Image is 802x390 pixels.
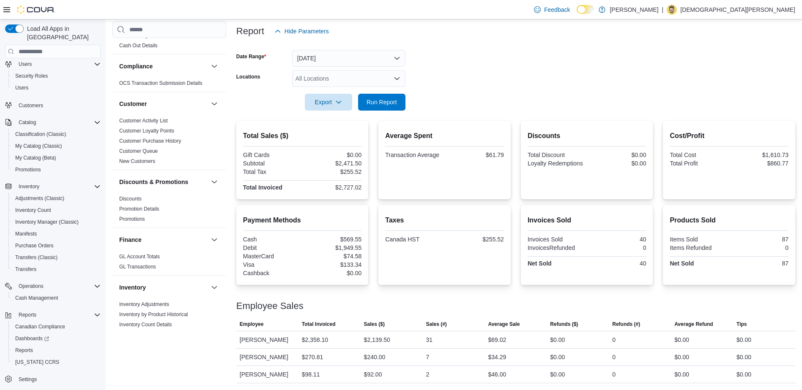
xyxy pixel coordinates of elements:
[736,369,751,379] div: $0.00
[588,260,646,267] div: 40
[12,345,36,355] a: Reports
[528,131,646,141] h2: Discounts
[528,236,585,243] div: Invoices Sold
[112,30,226,54] div: Cash Management
[385,215,504,225] h2: Taxes
[119,264,156,270] a: GL Transactions
[8,252,104,263] button: Transfers (Classic)
[243,160,301,167] div: Subtotal
[670,260,694,267] strong: Net Sold
[304,160,361,167] div: $2,471.50
[209,282,219,292] button: Inventory
[12,205,101,215] span: Inventory Count
[12,205,55,215] a: Inventory Count
[209,99,219,109] button: Customer
[528,152,585,158] div: Total Discount
[15,323,65,330] span: Canadian Compliance
[550,352,565,362] div: $0.00
[19,183,39,190] span: Inventory
[119,80,203,86] a: OCS Transaction Submission Details
[119,178,188,186] h3: Discounts & Promotions
[15,195,64,202] span: Adjustments (Classic)
[302,352,323,362] div: $270.81
[358,94,405,111] button: Run Report
[2,280,104,292] button: Operations
[15,374,101,385] span: Settings
[612,352,616,362] div: 0
[15,374,40,385] a: Settings
[12,229,101,239] span: Manifests
[2,181,104,192] button: Inventory
[367,98,397,106] span: Run Report
[364,321,385,328] span: Sales ($)
[15,166,41,173] span: Promotions
[12,293,61,303] a: Cash Management
[236,301,304,311] h3: Employee Sales
[15,335,49,342] span: Dashboards
[15,281,47,291] button: Operations
[243,152,301,158] div: Gift Cards
[8,140,104,152] button: My Catalog (Classic)
[426,321,447,328] span: Sales (#)
[528,260,552,267] strong: Net Sold
[15,84,28,91] span: Users
[8,263,104,275] button: Transfers
[112,78,226,92] div: Compliance
[12,333,52,344] a: Dashboards
[119,117,168,124] span: Customer Activity List
[588,244,646,251] div: 0
[12,322,68,332] a: Canadian Compliance
[731,236,788,243] div: 87
[364,335,390,345] div: $2,139.50
[385,152,443,158] div: Transaction Average
[731,260,788,267] div: 87
[394,75,400,82] button: Open list of options
[588,236,646,243] div: 40
[364,369,382,379] div: $92.00
[15,281,101,291] span: Operations
[304,261,361,268] div: $133.34
[12,264,40,274] a: Transfers
[15,310,101,320] span: Reports
[15,117,101,127] span: Catalog
[304,244,361,251] div: $1,949.55
[15,359,59,366] span: [US_STATE] CCRS
[12,322,101,332] span: Canadian Compliance
[544,5,570,14] span: Feedback
[670,236,727,243] div: Items Sold
[119,127,174,134] span: Customer Loyalty Points
[119,311,188,317] a: Inventory by Product Historical
[488,335,506,345] div: $69.02
[8,128,104,140] button: Classification (Classic)
[385,131,504,141] h2: Average Spent
[612,369,616,379] div: 0
[119,62,208,70] button: Compliance
[588,152,646,158] div: $0.00
[8,192,104,204] button: Adjustments (Classic)
[119,80,203,87] span: OCS Transaction Submission Details
[12,193,101,203] span: Adjustments (Classic)
[426,335,433,345] div: 31
[12,165,44,175] a: Promotions
[19,311,36,318] span: Reports
[15,230,37,237] span: Manifests
[305,94,352,111] button: Export
[24,24,101,41] span: Load All Apps in [GEOGRAPHIC_DATA]
[119,196,142,202] a: Discounts
[240,321,264,328] span: Employee
[15,117,39,127] button: Catalog
[119,254,160,260] a: GL Account Totals
[2,373,104,385] button: Settings
[528,160,585,167] div: Loyalty Redemptions
[12,241,101,251] span: Purchase Orders
[119,178,208,186] button: Discounts & Promotions
[119,148,158,154] a: Customer Queue
[12,217,82,227] a: Inventory Manager (Classic)
[550,369,565,379] div: $0.00
[680,5,795,15] p: [DEMOGRAPHIC_DATA][PERSON_NAME]
[304,152,361,158] div: $0.00
[243,131,362,141] h2: Total Sales ($)
[119,311,188,318] span: Inventory by Product Historical
[588,160,646,167] div: $0.00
